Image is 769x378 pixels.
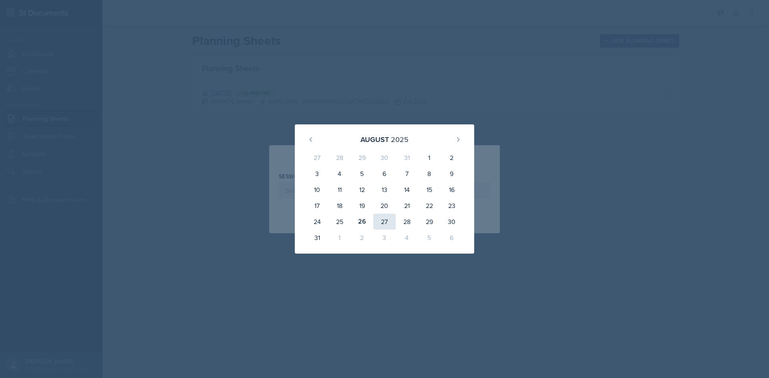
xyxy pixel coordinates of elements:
[306,214,328,230] div: 24
[351,182,373,198] div: 12
[441,150,463,166] div: 2
[418,150,441,166] div: 1
[373,198,396,214] div: 20
[351,230,373,246] div: 2
[328,230,351,246] div: 1
[328,166,351,182] div: 4
[306,182,328,198] div: 10
[373,166,396,182] div: 6
[306,166,328,182] div: 3
[441,214,463,230] div: 30
[441,166,463,182] div: 9
[396,182,418,198] div: 14
[396,198,418,214] div: 21
[360,134,389,145] div: August
[306,198,328,214] div: 17
[328,150,351,166] div: 28
[373,214,396,230] div: 27
[441,198,463,214] div: 23
[351,214,373,230] div: 26
[418,166,441,182] div: 8
[418,214,441,230] div: 29
[328,182,351,198] div: 11
[351,198,373,214] div: 19
[351,166,373,182] div: 5
[328,214,351,230] div: 25
[418,230,441,246] div: 5
[418,182,441,198] div: 15
[328,198,351,214] div: 18
[396,230,418,246] div: 4
[441,230,463,246] div: 6
[373,150,396,166] div: 30
[351,150,373,166] div: 29
[396,150,418,166] div: 31
[418,198,441,214] div: 22
[306,150,328,166] div: 27
[396,214,418,230] div: 28
[441,182,463,198] div: 16
[396,166,418,182] div: 7
[373,182,396,198] div: 13
[391,134,409,145] div: 2025
[306,230,328,246] div: 31
[373,230,396,246] div: 3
